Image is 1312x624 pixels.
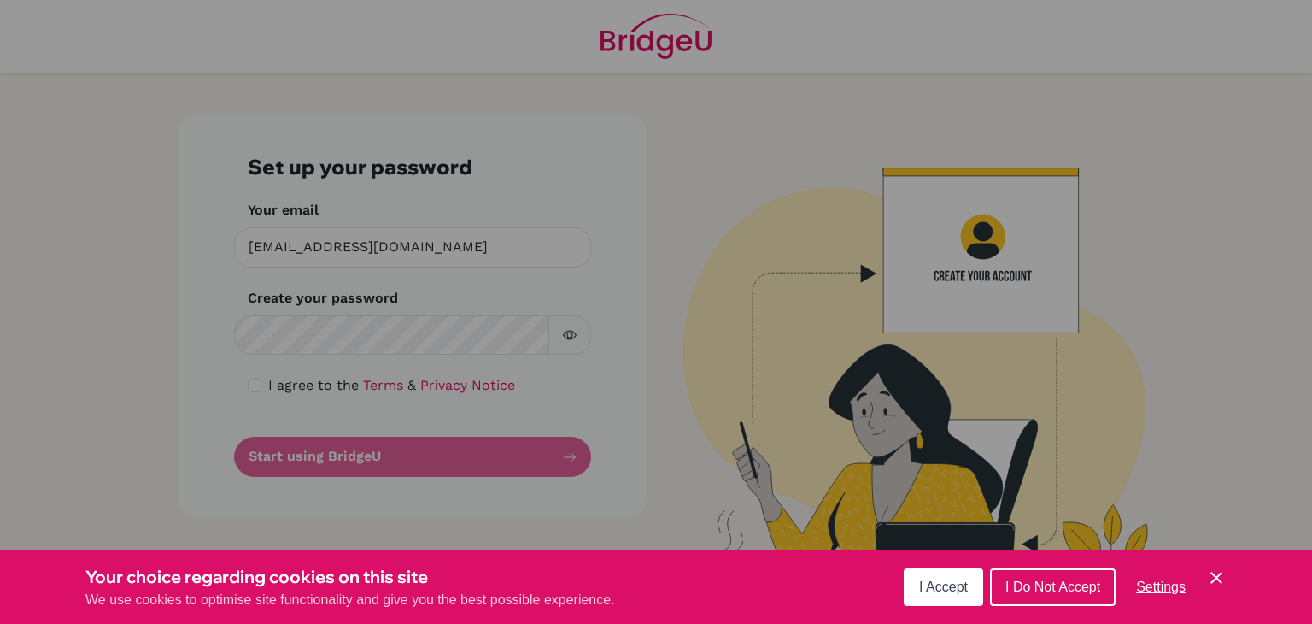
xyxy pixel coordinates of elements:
button: I Do Not Accept [990,568,1116,606]
h3: Your choice regarding cookies on this site [85,564,615,590]
button: Save and close [1206,568,1227,588]
button: I Accept [904,568,983,606]
p: We use cookies to optimise site functionality and give you the best possible experience. [85,590,615,610]
button: Settings [1122,570,1199,604]
span: Settings [1136,580,1186,594]
span: I Accept [919,580,968,594]
span: I Do Not Accept [1005,580,1100,594]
